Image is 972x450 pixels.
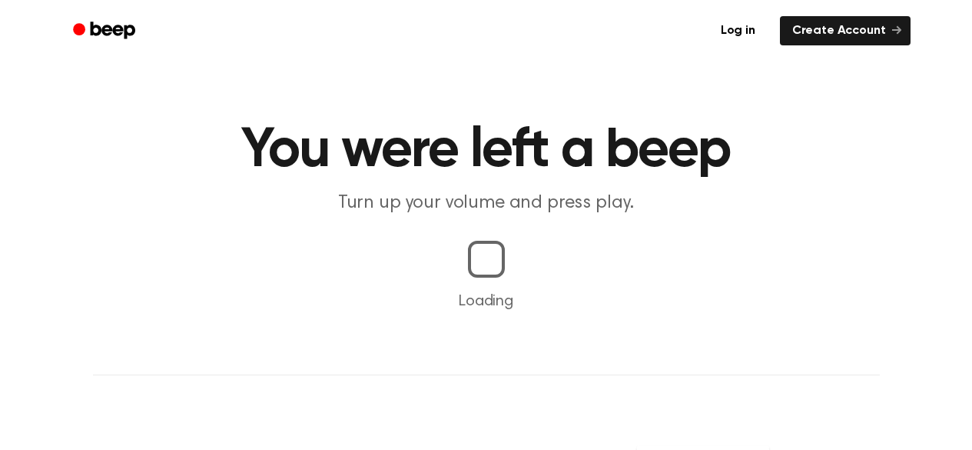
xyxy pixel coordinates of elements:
p: Loading [18,290,954,313]
a: Create Account [780,16,911,45]
p: Turn up your volume and press play. [191,191,781,216]
a: Log in [705,13,771,48]
h1: You were left a beep [93,123,880,178]
a: Beep [62,16,149,46]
